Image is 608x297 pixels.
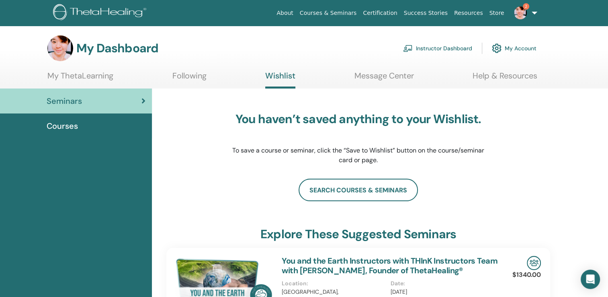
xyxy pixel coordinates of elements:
[172,71,207,87] a: Following
[47,35,73,61] img: default.jpg
[523,3,529,10] span: 2
[512,270,541,280] p: $1340.00
[403,39,472,57] a: Instructor Dashboard
[473,71,537,87] a: Help & Resources
[260,227,456,241] h3: explore these suggested seminars
[581,270,600,289] div: Open Intercom Messenger
[514,6,527,19] img: default.jpg
[486,6,508,21] a: Store
[299,179,418,201] a: search courses & seminars
[360,6,400,21] a: Certification
[47,71,113,87] a: My ThetaLearning
[265,71,295,89] a: Wishlist
[282,279,385,288] p: Location :
[232,146,485,165] p: To save a course or seminar, click the “Save to Wishlist” button on the course/seminar card or page.
[47,95,82,107] span: Seminars
[527,256,541,270] img: In-Person Seminar
[354,71,414,87] a: Message Center
[53,4,149,22] img: logo.png
[297,6,360,21] a: Courses & Seminars
[451,6,486,21] a: Resources
[282,256,497,276] a: You and the Earth Instructors with THInK Instructors Team with [PERSON_NAME], Founder of ThetaHea...
[47,120,78,132] span: Courses
[492,41,502,55] img: cog.svg
[76,41,158,56] h3: My Dashboard
[403,45,413,52] img: chalkboard-teacher.svg
[391,279,494,288] p: Date :
[391,288,494,296] p: [DATE]
[492,39,536,57] a: My Account
[232,112,485,126] h3: You haven’t saved anything to your Wishlist.
[273,6,296,21] a: About
[401,6,451,21] a: Success Stories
